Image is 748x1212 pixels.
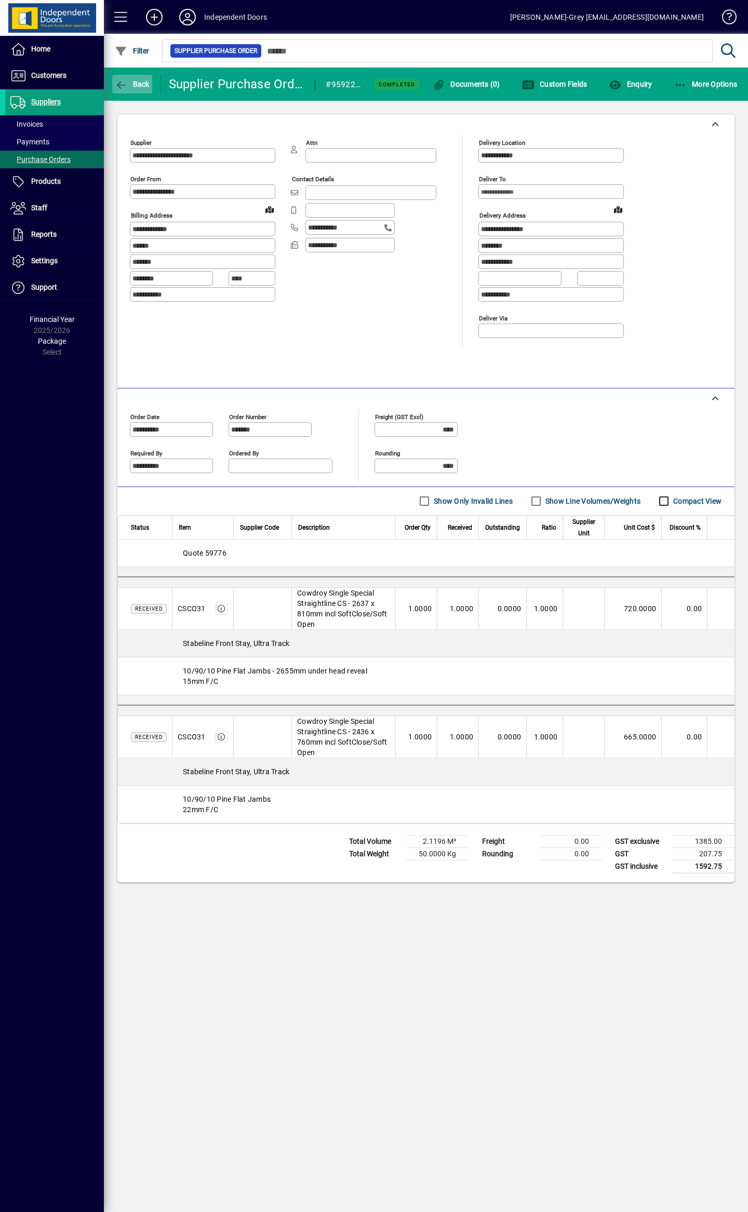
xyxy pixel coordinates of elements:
[30,315,75,324] span: Financial Year
[672,75,740,93] button: More Options
[130,176,161,183] mat-label: Order from
[609,80,652,88] span: Enquiry
[115,47,150,55] span: Filter
[477,847,539,860] td: Rounding
[5,133,104,151] a: Payments
[130,413,159,420] mat-label: Order date
[31,177,61,185] span: Products
[261,201,278,218] a: View on map
[297,588,390,629] span: Cowdroy Single Special Straightline CS - 2637 x 810mm incl SoftClose/Soft Open
[661,588,707,630] td: 0.00
[31,230,57,238] span: Reports
[130,139,152,146] mat-label: Supplier
[131,522,149,533] span: Status
[406,835,469,847] td: 2.1196 M³
[298,522,330,533] span: Description
[479,314,507,321] mat-label: Deliver via
[670,522,701,533] span: Discount %
[31,204,47,212] span: Staff
[519,75,590,93] button: Custom Fields
[229,449,259,456] mat-label: Ordered by
[306,139,317,146] mat-label: Attn
[178,732,206,742] div: CSCO31
[604,588,661,630] td: 720.0000
[375,413,423,420] mat-label: Freight (GST excl)
[433,80,500,88] span: Documents (0)
[477,835,539,847] td: Freight
[297,716,390,758] span: Cowdroy Single Special Straightline CS - 2436 x 760mm incl SoftClose/Soft Open
[169,76,305,92] div: Supplier Purchase Order
[526,716,563,758] td: 1.0000
[112,75,152,93] button: Back
[542,522,556,533] span: Ratio
[437,716,478,758] td: 1.0000
[478,716,526,758] td: 0.0000
[714,2,735,36] a: Knowledge Base
[178,603,206,614] div: CSCO31
[5,151,104,168] a: Purchase Orders
[610,201,626,218] a: View on map
[405,522,431,533] span: Order Qty
[604,716,661,758] td: 665.0000
[479,176,506,183] mat-label: Deliver To
[674,80,738,88] span: More Options
[229,413,266,420] mat-label: Order number
[379,81,415,88] span: Completed
[5,63,104,89] a: Customers
[5,115,104,133] a: Invoices
[430,75,503,93] button: Documents (0)
[543,496,640,506] label: Show Line Volumes/Weights
[135,606,163,612] span: Received
[175,46,257,56] span: Supplier Purchase Order
[406,847,469,860] td: 50.0000 Kg
[115,80,150,88] span: Back
[606,75,654,93] button: Enquiry
[5,36,104,62] a: Home
[672,860,734,873] td: 1592.75
[672,835,734,847] td: 1385.00
[479,139,525,146] mat-label: Delivery Location
[135,734,163,740] span: Received
[10,138,49,146] span: Payments
[38,337,66,345] span: Package
[672,847,734,860] td: 207.75
[31,71,66,79] span: Customers
[171,8,204,26] button: Profile
[31,283,57,291] span: Support
[5,169,104,195] a: Products
[130,449,162,456] mat-label: Required by
[395,716,437,758] td: 1.0000
[5,222,104,248] a: Reports
[539,847,602,860] td: 0.00
[539,835,602,847] td: 0.00
[10,120,43,128] span: Invoices
[522,80,587,88] span: Custom Fields
[31,45,50,53] span: Home
[31,257,58,265] span: Settings
[526,588,563,630] td: 1.0000
[478,588,526,630] td: 0.0000
[326,76,362,93] div: #95922-3
[610,847,672,860] td: GST
[31,98,61,106] span: Suppliers
[395,588,437,630] td: 1.0000
[5,275,104,301] a: Support
[344,835,406,847] td: Total Volume
[432,496,513,506] label: Show Only Invalid Lines
[485,522,520,533] span: Outstanding
[104,75,161,93] app-page-header-button: Back
[610,835,672,847] td: GST exclusive
[344,847,406,860] td: Total Weight
[138,8,171,26] button: Add
[112,42,152,60] button: Filter
[5,248,104,274] a: Settings
[179,522,191,533] span: Item
[10,155,71,164] span: Purchase Orders
[661,716,707,758] td: 0.00
[624,522,655,533] span: Unit Cost $
[671,496,722,506] label: Compact View
[204,9,267,25] div: Independent Doors
[437,588,478,630] td: 1.0000
[610,860,672,873] td: GST inclusive
[375,449,400,456] mat-label: Rounding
